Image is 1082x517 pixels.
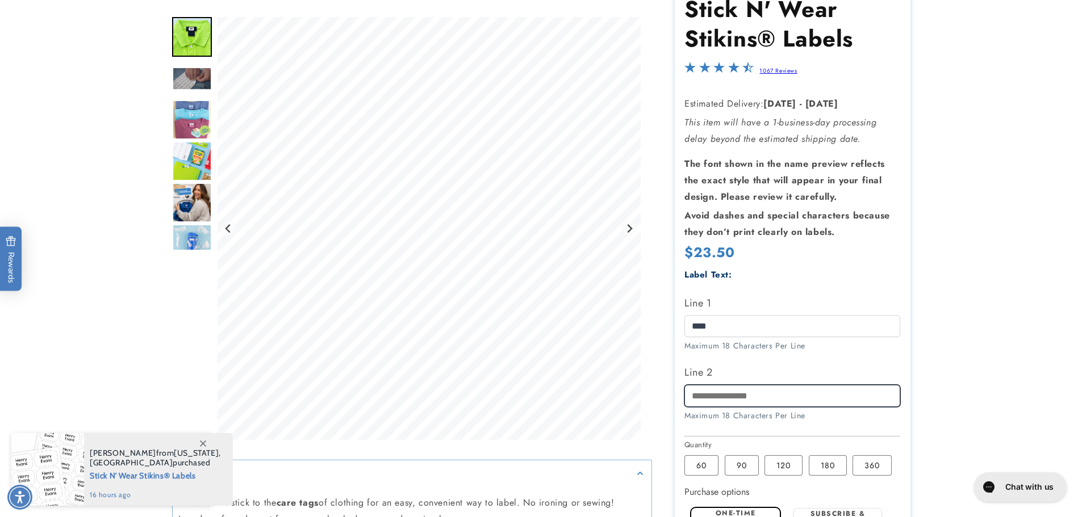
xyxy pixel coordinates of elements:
img: null [172,66,212,90]
div: Go to slide 6 [172,183,212,222]
img: Stick N' Wear® Labels - Label Land [172,17,212,57]
div: Maximum 18 Characters Per Line [684,340,900,352]
strong: [DATE] [805,97,838,110]
label: Purchase options [684,485,749,498]
strong: Avoid dashes and special characters because they don’t print clearly on labels. [684,209,890,238]
span: [GEOGRAPHIC_DATA] [90,457,173,468]
img: Stick N' Wear® Labels - Label Land [172,224,212,264]
a: 1067 Reviews - open in a new tab [759,66,797,75]
img: Stick N' Wear® Labels - Label Land [172,183,212,222]
button: Next slide [621,221,637,236]
legend: Quantity [684,439,713,451]
strong: - [800,97,803,110]
label: 120 [764,455,803,476]
p: Estimated Delivery: [684,96,900,112]
strong: The font shown in the name preview reflects the exact style that will appear in your final design... [684,157,885,203]
span: 16 hours ago [90,490,221,500]
span: $23.50 [684,242,735,262]
em: This item will have a 1-business-day processing delay beyond the estimated shipping date. [684,116,876,145]
label: 60 [684,455,718,476]
span: Rewards [6,236,16,283]
div: Maximum 18 Characters Per Line [684,410,900,422]
iframe: Sign Up via Text for Offers [9,426,144,460]
label: 90 [725,455,759,476]
label: 360 [853,455,892,476]
div: Go to slide 2 [172,17,212,57]
label: Line 2 [684,363,900,381]
span: Stick N' Wear Stikins® Labels [90,468,221,482]
div: Go to slide 5 [172,141,212,181]
img: Stick N' Wear® Labels - Label Land [172,100,212,140]
span: [US_STATE] [174,448,219,458]
strong: care tags [277,496,319,509]
button: Previous slide [221,221,236,236]
label: Line 1 [684,294,900,312]
label: 180 [809,455,847,476]
summary: Description [173,460,651,486]
iframe: Gorgias live chat messenger [968,468,1071,506]
div: Accessibility Menu [7,485,32,510]
img: Stick N' Wear® Labels - Label Land [172,141,212,181]
div: Go to slide 3 [172,58,212,98]
div: Go to slide 7 [172,224,212,264]
div: Go to slide 4 [172,100,212,140]
span: 4.7-star overall rating [684,65,754,78]
span: from , purchased [90,448,221,468]
label: Label Text: [684,268,732,281]
strong: [DATE] [763,97,796,110]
